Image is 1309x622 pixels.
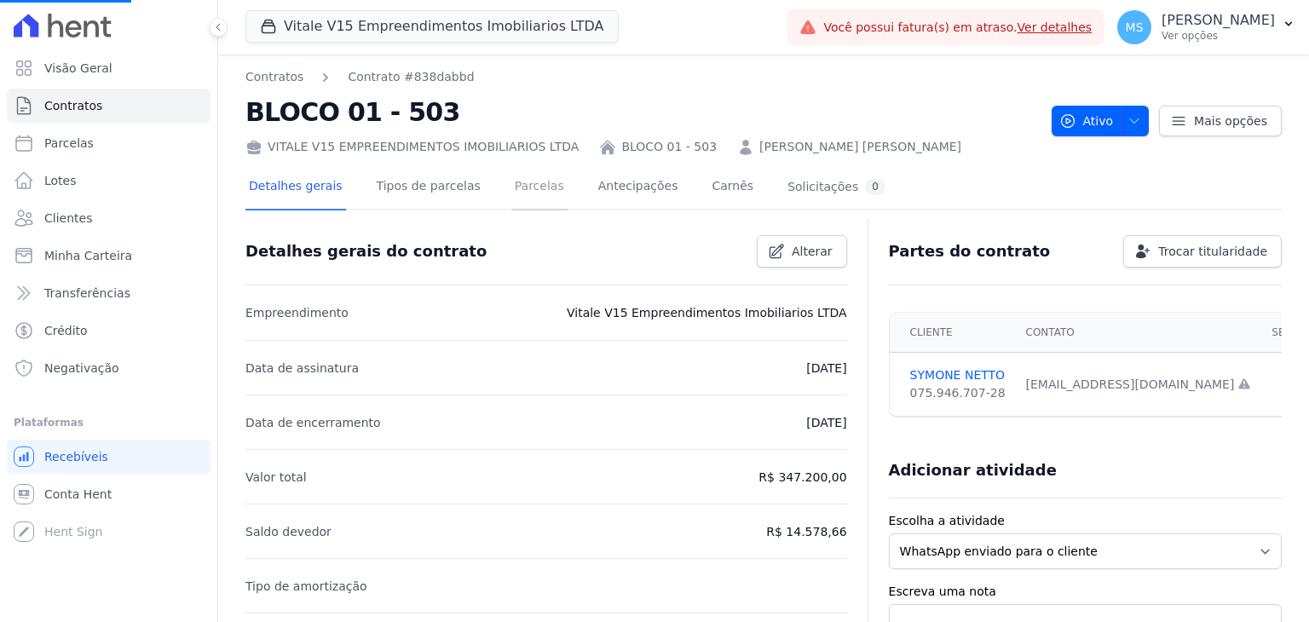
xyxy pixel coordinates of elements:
[766,521,846,542] p: R$ 14.578,66
[245,521,332,542] p: Saldo devedor
[7,477,210,511] a: Conta Hent
[7,89,210,123] a: Contratos
[373,165,484,210] a: Tipos de parcelas
[621,138,717,156] a: BLOCO 01 - 503
[1123,235,1282,268] a: Trocar titularidade
[44,322,88,339] span: Crédito
[708,165,757,210] a: Carnês
[1026,376,1252,394] div: [EMAIL_ADDRESS][DOMAIN_NAME]
[44,60,112,77] span: Visão Geral
[806,358,846,378] p: [DATE]
[7,440,210,474] a: Recebíveis
[1018,20,1093,34] a: Ver detalhes
[245,241,487,262] h3: Detalhes gerais do contrato
[595,165,682,210] a: Antecipações
[44,360,119,377] span: Negativação
[1158,243,1267,260] span: Trocar titularidade
[1052,106,1150,136] button: Ativo
[7,239,210,273] a: Minha Carteira
[245,10,619,43] button: Vitale V15 Empreendimentos Imobiliarios LTDA
[7,51,210,85] a: Visão Geral
[757,235,847,268] a: Alterar
[44,135,94,152] span: Parcelas
[758,467,846,487] p: R$ 347.200,00
[889,460,1057,481] h3: Adicionar atividade
[245,68,303,86] a: Contratos
[889,512,1282,530] label: Escolha a atividade
[889,241,1051,262] h3: Partes do contrato
[889,583,1282,601] label: Escreva uma nota
[1194,112,1267,130] span: Mais opções
[1159,106,1282,136] a: Mais opções
[910,384,1006,402] div: 075.946.707-28
[890,313,1016,353] th: Cliente
[7,314,210,348] a: Crédito
[7,201,210,235] a: Clientes
[245,467,307,487] p: Valor total
[1059,106,1114,136] span: Ativo
[787,179,885,195] div: Solicitações
[44,448,108,465] span: Recebíveis
[1162,29,1275,43] p: Ver opções
[7,351,210,385] a: Negativação
[44,210,92,227] span: Clientes
[759,138,961,156] a: [PERSON_NAME] [PERSON_NAME]
[1104,3,1309,51] button: MS [PERSON_NAME] Ver opções
[44,486,112,503] span: Conta Hent
[910,366,1006,384] a: SYMONE NETTO
[7,276,210,310] a: Transferências
[348,68,474,86] a: Contrato #838dabbd
[44,97,102,114] span: Contratos
[1162,12,1275,29] p: [PERSON_NAME]
[1016,313,1262,353] th: Contato
[245,165,346,210] a: Detalhes gerais
[44,247,132,264] span: Minha Carteira
[792,243,833,260] span: Alterar
[511,165,568,210] a: Parcelas
[245,68,1038,86] nav: Breadcrumb
[14,412,204,433] div: Plataformas
[823,19,1092,37] span: Você possui fatura(s) em atraso.
[245,358,359,378] p: Data de assinatura
[7,126,210,160] a: Parcelas
[245,68,475,86] nav: Breadcrumb
[44,172,77,189] span: Lotes
[245,576,367,596] p: Tipo de amortização
[245,93,1038,131] h2: BLOCO 01 - 503
[1126,21,1144,33] span: MS
[245,412,381,433] p: Data de encerramento
[865,179,885,195] div: 0
[44,285,130,302] span: Transferências
[806,412,846,433] p: [DATE]
[245,138,579,156] div: VITALE V15 EMPREENDIMENTOS IMOBILIARIOS LTDA
[567,302,847,323] p: Vitale V15 Empreendimentos Imobiliarios LTDA
[7,164,210,198] a: Lotes
[784,165,889,210] a: Solicitações0
[245,302,349,323] p: Empreendimento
